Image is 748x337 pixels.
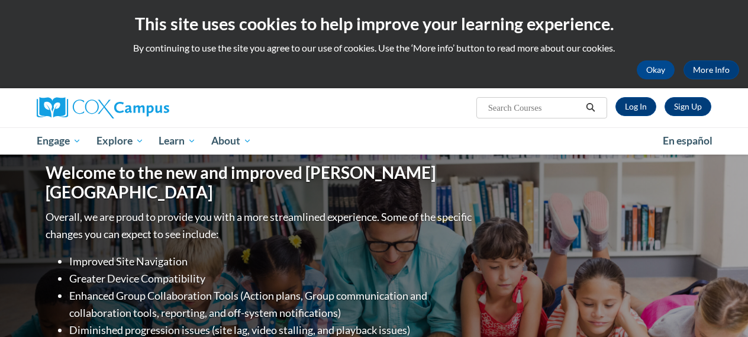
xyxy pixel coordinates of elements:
[211,134,252,148] span: About
[69,287,475,322] li: Enhanced Group Collaboration Tools (Action plans, Group communication and collaboration tools, re...
[89,127,151,155] a: Explore
[159,134,196,148] span: Learn
[9,12,739,36] h2: This site uses cookies to help improve your learning experience.
[487,101,582,115] input: Search Courses
[9,41,739,54] p: By continuing to use the site you agree to our use of cookies. Use the ‘More info’ button to read...
[69,270,475,287] li: Greater Device Compatibility
[701,290,739,328] iframe: Button to launch messaging window
[96,134,144,148] span: Explore
[151,127,204,155] a: Learn
[582,101,599,115] button: Search
[37,97,250,118] a: Cox Campus
[663,134,712,147] span: En español
[655,129,720,153] a: En español
[69,253,475,270] li: Improved Site Navigation
[46,208,475,243] p: Overall, we are proud to provide you with a more streamlined experience. Some of the specific cha...
[683,60,739,79] a: More Info
[637,60,675,79] button: Okay
[204,127,259,155] a: About
[615,97,656,116] a: Log In
[29,127,89,155] a: Engage
[37,97,169,118] img: Cox Campus
[46,163,475,203] h1: Welcome to the new and improved [PERSON_NAME][GEOGRAPHIC_DATA]
[28,127,720,155] div: Main menu
[665,97,711,116] a: Register
[37,134,81,148] span: Engage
